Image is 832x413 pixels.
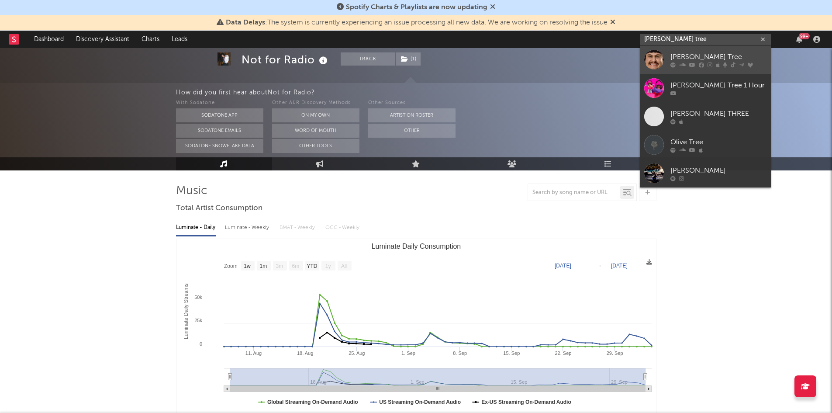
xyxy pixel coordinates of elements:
text: [DATE] [555,263,571,269]
text: 22. Sep [555,351,571,356]
text: All [341,263,346,269]
button: 99+ [796,36,802,43]
button: Other Tools [272,139,359,153]
span: : The system is currently experiencing an issue processing all new data. We are working on resolv... [226,19,608,26]
text: 3m [276,263,283,269]
a: [PERSON_NAME] [640,159,771,187]
div: Luminate - Daily [176,220,216,235]
text: 25k [194,318,202,323]
div: Other Sources [368,98,456,108]
input: Search by song name or URL [528,189,620,196]
a: [PERSON_NAME] THREE [640,102,771,131]
button: Sodatone App [176,108,263,122]
text: US Streaming On-Demand Audio [379,399,461,405]
span: ( 1 ) [395,52,421,66]
span: Spotify Charts & Playlists are now updating [346,4,487,11]
text: 0 [199,341,202,347]
text: Zoom [224,263,238,269]
div: [PERSON_NAME] Tree [670,52,766,62]
span: Total Artist Consumption [176,203,262,214]
button: Track [341,52,395,66]
text: Luminate Daily Consumption [371,243,461,250]
span: Data Delays [226,19,265,26]
div: [PERSON_NAME] [670,165,766,176]
a: [PERSON_NAME] Tree [640,45,771,74]
text: Ex-US Streaming On-Demand Audio [481,399,571,405]
text: 8. Sep [453,351,467,356]
a: Leads [166,31,193,48]
button: Sodatone Snowflake Data [176,139,263,153]
a: Discovery Assistant [70,31,135,48]
text: 15. Sep [503,351,520,356]
a: Dashboard [28,31,70,48]
span: Dismiss [610,19,615,26]
a: Olive Tree [640,131,771,159]
text: 18. Aug [297,351,313,356]
div: Other A&R Discovery Methods [272,98,359,108]
div: 99 + [799,33,810,39]
text: 25. Aug [349,351,365,356]
text: Global Streaming On-Demand Audio [267,399,358,405]
text: 11. Aug [245,351,261,356]
button: On My Own [272,108,359,122]
text: Luminate Daily Streams [183,284,189,339]
text: 1. Sep [401,351,415,356]
button: (1) [396,52,421,66]
a: Charts [135,31,166,48]
button: Word Of Mouth [272,124,359,138]
div: Luminate - Weekly [225,220,271,235]
div: With Sodatone [176,98,263,108]
span: Dismiss [490,4,495,11]
text: [DATE] [611,263,628,269]
text: 1m [259,263,267,269]
text: YTD [307,263,317,269]
text: 1w [244,263,251,269]
div: [PERSON_NAME] THREE [670,108,766,119]
text: 6m [292,263,299,269]
button: Artist on Roster [368,108,456,122]
div: Olive Tree [670,137,766,147]
div: [PERSON_NAME] Tree 1 Hour [670,80,766,90]
text: 1y [325,263,331,269]
text: 50k [194,295,202,300]
text: 29. Sep [606,351,623,356]
text: → [597,263,602,269]
input: Search for artists [640,34,771,45]
a: [PERSON_NAME] Tree 1 Hour [640,74,771,102]
button: Sodatone Emails [176,124,263,138]
button: Other [368,124,456,138]
div: Not for Radio [242,52,330,67]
